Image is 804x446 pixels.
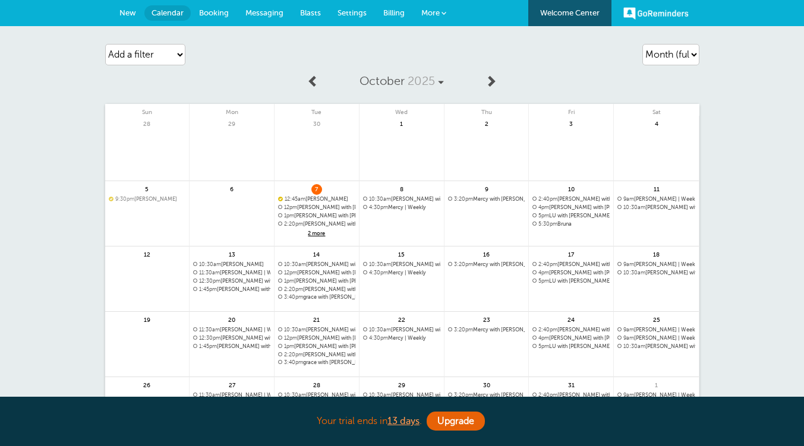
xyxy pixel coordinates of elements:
[278,278,355,284] a: 1pm[PERSON_NAME] with [PERSON_NAME] | Weekly
[109,196,186,203] span: Cristina
[193,270,270,276] span: Karen | Weekly
[278,286,355,293] span: shannon with Cristina | Weekly
[115,196,134,202] span: 9:30pm
[369,204,388,210] span: 4:30pm
[278,343,355,350] span: kathy with Cristina | Weekly
[278,261,355,268] a: 10:30am[PERSON_NAME] with [PERSON_NAME] | Weekly
[408,74,435,88] span: 2025
[369,261,391,267] span: 10:30am
[481,315,492,324] span: 23
[193,270,270,276] a: 11:30am[PERSON_NAME] | Weekly
[278,204,355,211] span: kathy with Cristina | Weekly
[278,286,355,293] a: 2:20pm[PERSON_NAME] with [PERSON_NAME] | Weekly
[284,392,306,398] span: 10:30am
[623,343,645,349] span: 10:30am
[481,119,492,128] span: 2
[532,392,610,398] a: 2:40pm[PERSON_NAME] with [PERSON_NAME] | Weekly
[532,270,610,276] span: Eli with Cristina | Weekly
[284,261,306,267] span: 10:30am
[284,221,303,227] span: 2:20pm
[311,315,322,324] span: 21
[617,343,695,350] span: Natalie with Cristina | Weekly
[617,335,695,341] span: shannon | Weekly
[193,343,270,350] span: shannon with Cristina | Weekly
[538,392,557,398] span: 2:40pm
[284,327,306,333] span: 10:30am
[278,335,355,341] a: 12pm[PERSON_NAME] with [PERSON_NAME] | Weekly
[651,380,662,389] span: 1
[193,327,270,333] a: 11:30am[PERSON_NAME] | Weekly
[617,327,695,333] a: 9am[PERSON_NAME] | Weekly
[383,8,405,17] span: Billing
[285,196,305,202] span: 12:45am
[454,327,473,333] span: 3:20pm
[538,278,549,284] span: 5pm
[538,261,557,267] span: 2:40pm
[278,213,355,219] span: kathy with Cristina | Weekly
[617,335,695,341] a: 9am[PERSON_NAME] | Weekly
[278,327,355,333] a: 10:30am[PERSON_NAME] with [PERSON_NAME] | Weekly
[193,392,270,398] span: Karen | Weekly
[278,359,355,366] span: grace with Cristina | Weekly
[369,392,391,398] span: 10:30am
[284,213,294,219] span: 1pm
[387,416,420,426] a: 13 days
[278,221,355,227] a: 2:20pm[PERSON_NAME] with [PERSON_NAME]
[566,249,576,258] span: 17
[617,392,695,398] a: 9am[PERSON_NAME] | Weekly
[532,213,610,219] span: LU with Cristina | Weekly
[363,392,440,398] span: Brianna with Cristina | Weekly
[532,196,610,203] a: 2:40pm[PERSON_NAME] with [PERSON_NAME] | Weekly
[651,315,662,324] span: 25
[363,204,440,211] a: 4:30pmMercy | Weekly
[532,392,610,398] span: shannon with Cristina | Weekly
[448,327,525,333] span: Mercy with Cristina | Weekly
[193,278,270,284] a: 12:30pm[PERSON_NAME] with [PERSON_NAME] | Weekly
[532,327,610,333] span: shannon with Cristina | Weekly
[245,8,283,17] span: Messaging
[360,104,444,116] span: Wed
[363,196,440,203] a: 10:30am[PERSON_NAME] with [PERSON_NAME] | Weekly
[532,278,610,284] span: LU with Cristina | Weekly
[454,196,473,202] span: 3:20pm
[144,5,191,21] a: Calendar
[226,249,237,258] span: 13
[284,352,303,358] span: 2:20pm
[284,294,303,300] span: 3:40pm
[109,196,186,203] a: 9:30pm[PERSON_NAME]
[532,261,610,268] span: shannon with Cristina | Weekly
[538,335,549,341] span: 4pm
[617,261,695,268] span: shannon | Weekly
[448,261,525,268] span: Mercy with Cristina | Weekly
[226,119,237,128] span: 29
[193,335,270,341] span: Karen with Cristina | Weekly
[617,204,695,211] span: Natalie with Cristina | Weekly
[538,343,549,349] span: 5pm
[141,380,152,389] span: 26
[566,380,576,389] span: 31
[421,8,440,17] span: More
[651,249,662,258] span: 18
[614,104,699,116] span: Sat
[284,204,297,210] span: 12pm
[105,409,699,434] div: Your trial ends in .
[617,196,695,203] a: 9am[PERSON_NAME] | Weekly
[278,196,355,203] a: 12:45am[PERSON_NAME]
[532,261,610,268] a: 2:40pm[PERSON_NAME] with [PERSON_NAME] | Weekly
[566,315,576,324] span: 24
[396,315,407,324] span: 22
[193,343,270,350] a: 1:45pm[PERSON_NAME] with [PERSON_NAME] | Weekly
[278,335,355,341] span: kathy with Cristina | Weekly
[448,392,525,398] span: Mercy with Cristina | Weekly
[199,343,217,349] span: 1:45pm
[119,8,136,17] span: New
[226,184,237,193] span: 6
[448,261,525,268] a: 3:20pmMercy with [PERSON_NAME] | Weekly
[278,270,355,276] span: kathy with Cristina | Weekly
[193,335,270,341] a: 12:30pm[PERSON_NAME] with [PERSON_NAME] | Weekly
[396,119,407,128] span: 1
[278,327,355,333] span: Karen with Cristina | Weekly
[363,261,440,268] a: 10:30am[PERSON_NAME] with [PERSON_NAME] | Weekly
[193,261,270,268] span: Karen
